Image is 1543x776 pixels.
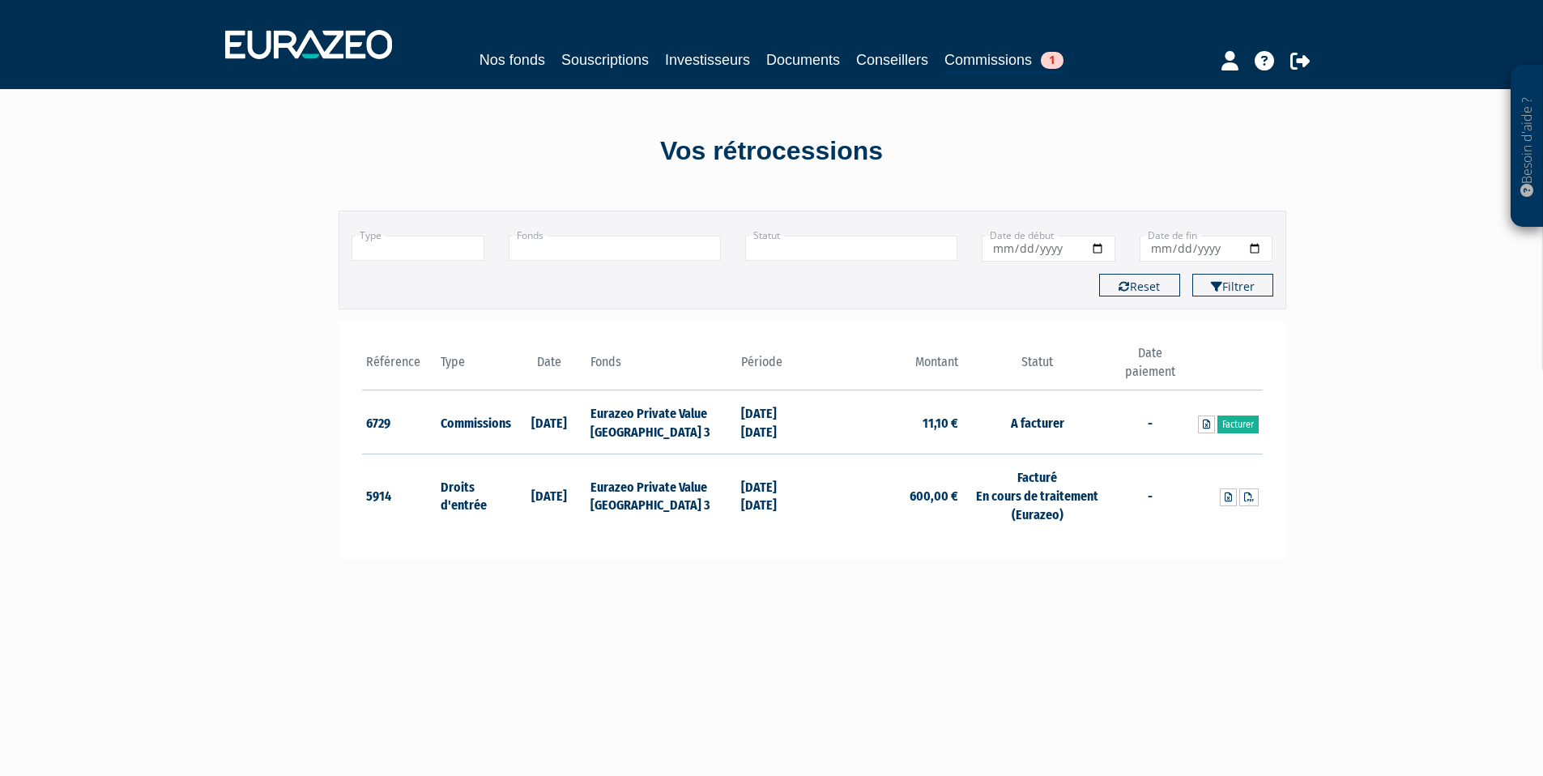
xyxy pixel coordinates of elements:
[962,344,1112,390] th: Statut
[586,344,736,390] th: Fonds
[766,49,840,71] a: Documents
[362,390,437,454] td: 6729
[812,454,962,536] td: 600,00 €
[437,390,512,454] td: Commissions
[1041,52,1063,69] span: 1
[437,454,512,536] td: Droits d'entrée
[225,30,392,59] img: 1732889491-logotype_eurazeo_blanc_rvb.png
[512,344,587,390] th: Date
[812,344,962,390] th: Montant
[362,454,437,536] td: 5914
[1518,74,1537,220] p: Besoin d'aide ?
[737,454,812,536] td: [DATE] [DATE]
[737,390,812,454] td: [DATE] [DATE]
[561,49,649,71] a: Souscriptions
[362,344,437,390] th: Référence
[1217,416,1259,433] a: Facturer
[1112,454,1187,536] td: -
[1112,344,1187,390] th: Date paiement
[586,454,736,536] td: Eurazeo Private Value [GEOGRAPHIC_DATA] 3
[437,344,512,390] th: Type
[586,390,736,454] td: Eurazeo Private Value [GEOGRAPHIC_DATA] 3
[812,390,962,454] td: 11,10 €
[1192,274,1273,296] button: Filtrer
[737,344,812,390] th: Période
[962,454,1112,536] td: Facturé En cours de traitement (Eurazeo)
[944,49,1063,74] a: Commissions1
[1112,390,1187,454] td: -
[665,49,750,71] a: Investisseurs
[1099,274,1180,296] button: Reset
[512,454,587,536] td: [DATE]
[962,390,1112,454] td: A facturer
[480,49,545,71] a: Nos fonds
[512,390,587,454] td: [DATE]
[856,49,928,71] a: Conseillers
[310,133,1234,170] div: Vos rétrocessions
